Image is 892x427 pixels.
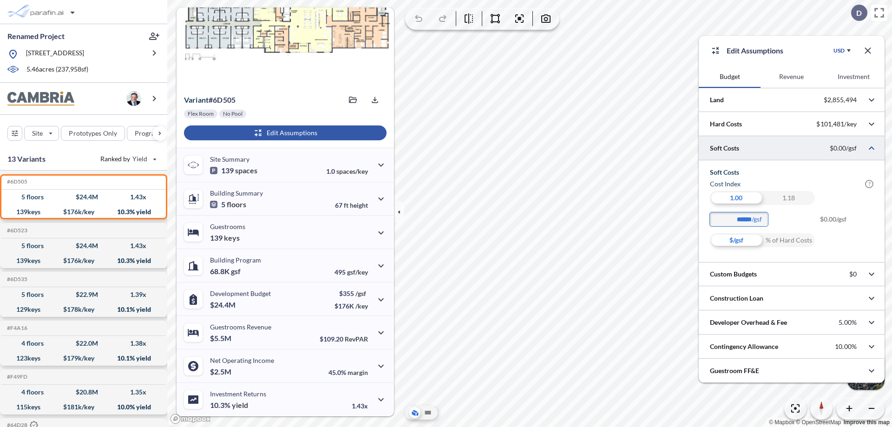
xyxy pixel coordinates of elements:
[184,95,209,104] span: Variant
[232,401,248,410] span: yield
[823,66,885,88] button: Investment
[844,419,890,426] a: Improve this map
[710,119,742,129] p: Hard Costs
[188,110,214,118] p: Flex Room
[710,294,763,303] p: Construction Loan
[350,201,368,209] span: height
[865,180,873,188] span: ?
[127,126,177,141] button: Program
[210,289,271,297] p: Development Budget
[710,95,724,105] p: Land
[5,227,27,234] h5: Click to copy the code
[210,401,248,410] p: 10.3%
[336,167,368,175] span: spaces/key
[762,233,815,247] div: % of Hard Costs
[210,323,271,331] p: Guestrooms Revenue
[344,201,348,209] span: ft
[7,92,74,106] img: BrandImage
[347,268,368,276] span: gsf/key
[352,402,368,410] p: 1.43x
[227,200,246,209] span: floors
[93,151,163,166] button: Ranked by Yield
[710,269,757,279] p: Custom Budgets
[752,215,773,224] label: /gsf
[762,191,815,205] div: 1.18
[710,342,778,351] p: Contingency Allowance
[334,302,368,310] p: $176K
[7,153,46,164] p: 13 Variants
[26,48,84,60] p: [STREET_ADDRESS]
[126,91,141,106] img: user logo
[833,47,845,54] div: USD
[231,267,241,276] span: gsf
[409,407,420,418] button: Aerial View
[7,31,65,41] p: Renamed Project
[839,318,857,327] p: 5.00%
[224,233,240,243] span: keys
[32,129,43,138] p: Site
[210,166,257,175] p: 139
[210,390,266,398] p: Investment Returns
[835,342,857,351] p: 10.00%
[328,368,368,376] p: 45.0%
[824,96,857,104] p: $2,855,494
[223,110,243,118] p: No Pool
[5,325,27,331] h5: Click to copy the code
[210,300,237,309] p: $24.4M
[710,366,759,375] p: Guestroom FF&E
[210,367,233,376] p: $2.5M
[710,191,762,205] div: 1.00
[727,45,783,56] p: Edit Assumptions
[210,356,274,364] p: Net Operating Income
[335,201,368,209] p: 67
[710,318,787,327] p: Developer Overhead & Fee
[210,233,240,243] p: 139
[210,256,261,264] p: Building Program
[235,166,257,175] span: spaces
[816,120,857,128] p: $101,481/key
[355,289,366,297] span: /gsf
[334,268,368,276] p: 495
[210,334,233,343] p: $5.5M
[348,368,368,376] span: margin
[61,126,125,141] button: Prototypes Only
[5,178,27,185] h5: Click to copy the code
[422,407,433,418] button: Site Plan
[355,302,368,310] span: /key
[320,335,368,343] p: $109.20
[5,374,27,380] h5: Click to copy the code
[710,179,741,189] h6: Cost index
[170,414,211,424] a: Mapbox homepage
[699,66,761,88] button: Budget
[184,125,387,140] button: Edit Assumptions
[345,335,368,343] span: RevPAR
[24,126,59,141] button: Site
[796,419,841,426] a: OpenStreetMap
[26,65,88,75] p: 5.46 acres ( 237,958 sf)
[210,189,263,197] p: Building Summary
[334,289,368,297] p: $355
[210,200,246,209] p: 5
[69,129,117,138] p: Prototypes Only
[5,276,27,282] h5: Click to copy the code
[856,9,862,17] p: D
[326,167,368,175] p: 1.0
[210,155,249,163] p: Site Summary
[184,95,236,105] p: # 6d505
[135,129,161,138] p: Program
[210,223,245,230] p: Guestrooms
[132,154,148,164] span: Yield
[210,267,241,276] p: 68.8K
[710,168,873,177] h5: Soft Costs
[820,212,873,233] span: $0.00/gsf
[710,233,762,247] div: $/gsf
[849,270,857,278] p: $0
[769,419,794,426] a: Mapbox
[761,66,822,88] button: Revenue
